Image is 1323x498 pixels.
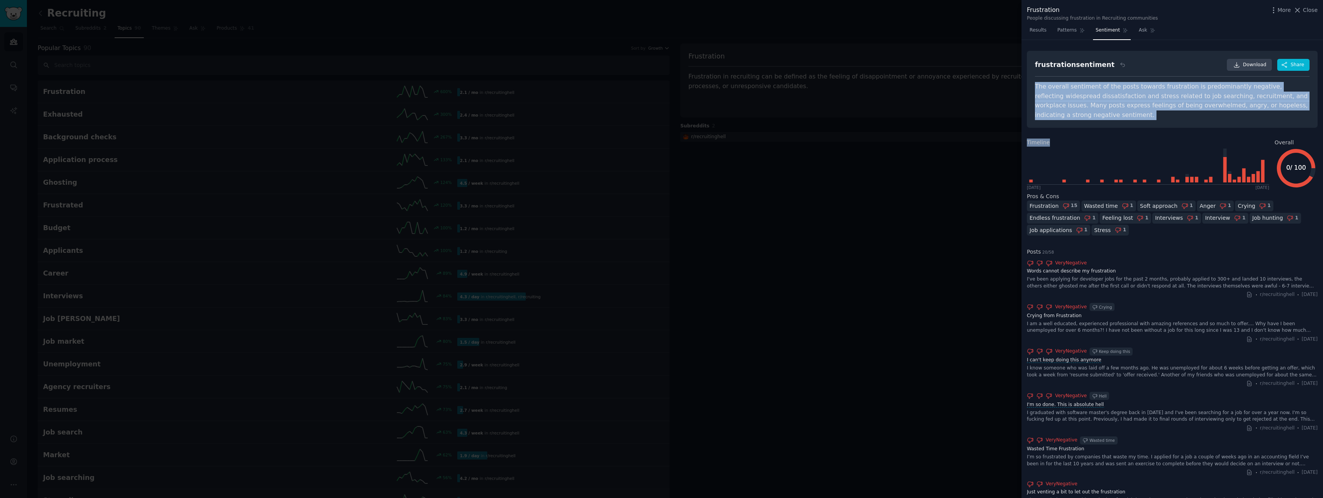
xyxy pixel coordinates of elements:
span: I can't keep doing this anymore [1026,357,1102,363]
div: 15 [1071,202,1077,209]
span: I'm so done. This is absolute hell [1026,402,1105,408]
div: People discussing frustration in Recruiting communities [1027,15,1158,22]
span: [DATE] [1302,291,1318,298]
div: 1 [1084,227,1088,234]
button: Close [1293,6,1318,14]
div: I know someone who was laid off a few months ago. He was unemployed for about 6 weeks before gett... [1027,365,1318,378]
span: [DATE] [1302,425,1318,432]
a: Crying from Frustration [1027,313,1318,319]
span: r/recruitinghell [1260,336,1295,343]
div: 1 [1123,227,1126,234]
div: I am a well educated, experienced professional with amazing references and so much to offer.... W... [1027,321,1318,334]
div: Crying [1099,304,1112,310]
text: 0 / 100 [1286,164,1306,171]
span: r/recruitinghell [1260,380,1295,387]
span: Share [1291,62,1304,69]
a: Just venting a bit to let out the frustration [1027,489,1318,496]
div: Crying [1238,202,1255,210]
div: Stress [1094,226,1111,234]
span: Very Negative [1046,437,1077,444]
span: · [1297,469,1299,477]
div: 1 [1242,215,1246,222]
span: Very Negative [1055,260,1087,267]
span: Ask [1139,27,1147,34]
div: 1 [1092,215,1096,222]
div: Job hunting [1252,214,1283,222]
div: Wasted time [1084,202,1118,210]
span: · [1255,424,1257,432]
a: Results [1027,24,1049,40]
span: · [1255,291,1257,299]
span: · [1297,335,1299,343]
span: Very Negative [1055,393,1087,399]
div: Endless frustration [1030,214,1080,222]
span: · [1297,424,1299,432]
div: [DATE] [1255,185,1269,190]
span: Timeline [1027,139,1050,147]
div: 1 [1190,202,1193,209]
div: The overall sentiment of the posts towards frustration is predominantly negative, reflecting wide... [1035,82,1310,120]
a: Wasted Time Frustration [1027,446,1318,453]
span: More [1278,6,1291,14]
div: Interview [1205,214,1230,222]
span: Posts [1027,248,1054,256]
div: Soft approach [1140,202,1178,210]
span: 20 / 58 [1042,250,1054,254]
div: frustration sentiment [1035,60,1115,70]
span: · [1255,469,1257,477]
a: I can't keep doing this anymore [1027,357,1318,364]
div: I’m so frustrated by companies that waste my time. I applied for a job a couple of weeks ago in a... [1027,454,1318,467]
div: Keep doing this [1099,349,1130,354]
div: Job applications [1030,226,1072,234]
div: 1 [1267,202,1271,209]
span: Very Negative [1046,481,1077,488]
div: 1 [1145,215,1148,222]
span: · [1297,380,1299,388]
a: Words cannot describe my frustration [1027,268,1318,275]
span: Very Negative [1055,348,1087,355]
div: Hell [1099,393,1106,399]
button: More [1270,6,1291,14]
button: Share [1277,59,1310,71]
div: Interviews [1155,214,1183,222]
span: · [1255,335,1257,343]
span: Overall [1275,139,1294,147]
div: 1 [1195,215,1198,222]
span: Results [1030,27,1046,34]
div: 1 [1130,202,1133,209]
a: Patterns [1055,24,1087,40]
span: r/recruitinghell [1260,291,1295,298]
div: Anger [1200,202,1216,210]
span: Very Negative [1055,304,1087,311]
div: Frustration [1027,5,1158,15]
span: [DATE] [1302,336,1318,343]
div: I graduated with software master's degree back in [DATE] and I've been searching for a job for ov... [1027,409,1318,423]
span: · [1255,380,1257,388]
a: Ask [1136,24,1158,40]
span: Patterns [1057,27,1076,34]
span: [DATE] [1302,380,1318,387]
a: I'm so done. This is absolute hell [1027,401,1318,408]
a: Sentiment [1093,24,1131,40]
div: Feeling lost [1102,214,1133,222]
span: r/recruitinghell [1260,425,1295,432]
div: [DATE] [1027,185,1041,190]
div: 1 [1295,215,1298,222]
div: Frustration [1030,202,1059,210]
span: Sentiment [1096,27,1120,34]
div: Wasted time [1090,438,1115,443]
div: I've been applying for developer jobs for the past 2 months, probably applied to 300+ and landed ... [1027,276,1318,289]
span: · [1297,291,1299,299]
span: r/recruitinghell [1260,469,1295,476]
div: 1 [1228,202,1231,209]
span: [DATE] [1302,469,1318,476]
span: Close [1303,6,1318,14]
span: Pros & Cons [1027,193,1059,199]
